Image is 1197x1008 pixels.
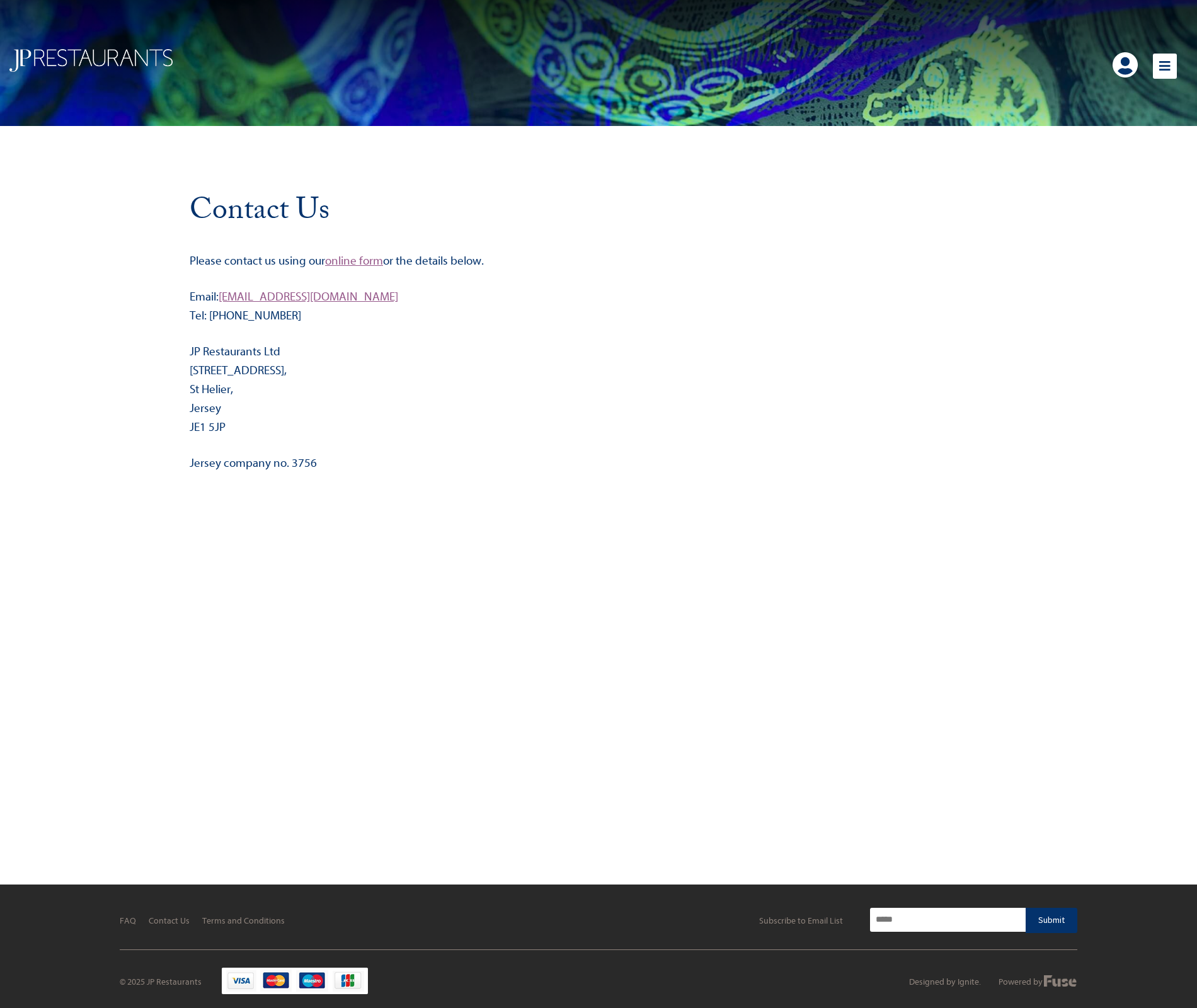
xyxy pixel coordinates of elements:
a: Terms and Conditions [202,915,285,926]
div: Subscribe to Email List [759,915,843,925]
p: Email: Tel: [PHONE_NUMBER] [190,287,1007,325]
a: FAQ [120,915,136,926]
p: JP Restaurants Ltd [STREET_ADDRESS], St Helier, Jersey JE1 5JP [190,342,1007,437]
a: online form [325,254,383,268]
a: Designed by Ignite. [909,976,981,987]
h2: Contact Us [190,192,1007,235]
a: [EMAIL_ADDRESS][DOMAIN_NAME] [219,290,398,304]
div: © 2025 JP Restaurants [120,976,202,987]
a: Contact Us [149,915,190,926]
img: logo-final-from-website.png [9,49,173,72]
p: Please contact us using our or the details below. [190,251,1007,270]
button: Submit [1026,908,1077,933]
p: Jersey company no. 3756 [190,454,1007,472]
a: Powered by [999,976,1077,987]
